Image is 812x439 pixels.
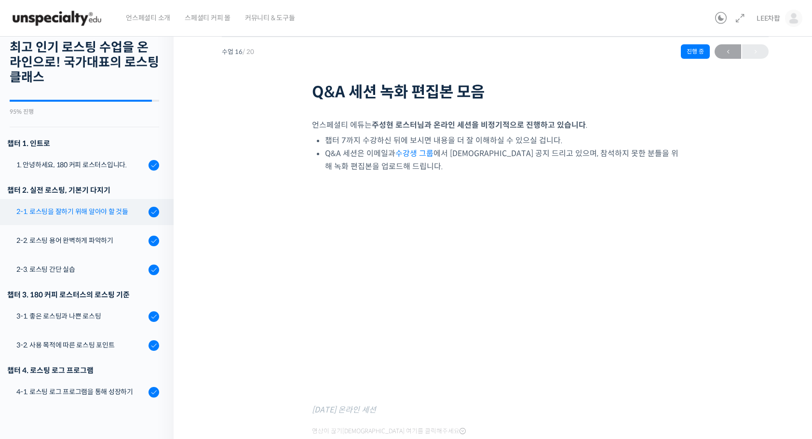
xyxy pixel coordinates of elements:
[681,44,710,59] div: 진행 중
[3,306,64,330] a: 홈
[7,184,159,197] div: 챕터 2. 실전 로스팅, 기본기 다지기
[16,386,146,397] div: 4-1. 로스팅 로그 프로그램을 통해 성장하기
[243,48,254,56] span: / 20
[16,206,146,217] div: 2-1. 로스팅을 잘하기 위해 알아야 할 것들
[10,40,159,85] h2: 최고 인기 로스팅 수업을 온라인으로! 국가대표의 로스팅 클래스
[325,134,678,147] li: 챕터 7까지 수강하신 뒤에 보시면 내용을 더 잘 이해하실 수 있으실 겁니다.
[312,405,376,415] mark: [DATE] 온라인 세션
[7,364,159,377] div: 챕터 4. 로스팅 로그 프로그램
[7,288,159,301] div: 챕터 3. 180 커피 로스터스의 로스팅 기준
[715,44,741,59] a: ←이전
[757,14,780,23] span: LEE차팝
[715,45,741,58] span: ←
[16,264,146,275] div: 2-3. 로스팅 간단 실습
[7,137,159,150] h3: 챕터 1. 인트로
[16,311,146,321] div: 3-1. 좋은 로스팅과 나쁜 로스팅
[16,340,146,350] div: 3-2. 사용 목적에 따른 로스팅 포인트
[16,160,146,170] div: 1. 안녕하세요, 180 커피 로스터스입니다.
[16,235,146,246] div: 2-2. 로스팅 용어 완벽하게 파악하기
[10,109,159,115] div: 95% 진행
[222,49,254,55] span: 수업 16
[325,147,678,173] li: Q&A 세션은 이메일과 에서 [DEMOGRAPHIC_DATA] 공지 드리고 있으며, 참석하지 못한 분들을 위해 녹화 편집본을 업로드해 드립니다.
[372,120,586,130] strong: 주성현 로스터님과 온라인 세션을 비정기적으로 진행하고 있습니다
[312,427,466,435] span: 영상이 끊기[DEMOGRAPHIC_DATA] 여기를 클릭해주세요
[312,83,678,101] h1: Q&A 세션 녹화 편집본 모음
[124,306,185,330] a: 설정
[64,306,124,330] a: 대화
[88,320,100,328] span: 대화
[30,320,36,328] span: 홈
[149,320,161,328] span: 설정
[312,119,678,132] p: 언스페셜티 에듀는 .
[395,148,433,159] a: 수강생 그룹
